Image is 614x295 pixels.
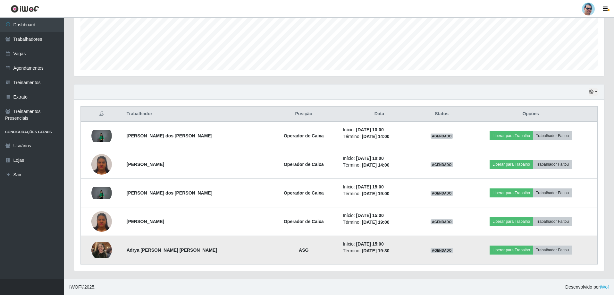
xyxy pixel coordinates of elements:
[343,247,416,254] li: Término:
[127,190,213,195] strong: [PERSON_NAME] dos [PERSON_NAME]
[431,134,453,139] span: AGENDADO
[268,107,339,122] th: Posição
[91,187,112,199] img: 1758553448636.jpeg
[284,162,324,167] strong: Operador de Caixa
[431,248,453,253] span: AGENDADO
[356,156,384,161] time: [DATE] 10:00
[343,133,416,140] li: Término:
[533,131,572,140] button: Trabalhador Faltou
[533,217,572,226] button: Trabalhador Faltou
[299,247,308,253] strong: ASG
[490,188,533,197] button: Liberar para Trabalho
[490,246,533,255] button: Liberar para Trabalho
[362,191,389,196] time: [DATE] 19:00
[356,127,384,132] time: [DATE] 10:00
[490,131,533,140] button: Liberar para Trabalho
[91,242,112,258] img: 1757721389899.jpeg
[356,241,384,247] time: [DATE] 15:00
[343,241,416,247] li: Início:
[91,210,112,232] img: 1752886707341.jpeg
[533,160,572,169] button: Trabalhador Faltou
[69,284,96,291] span: © 2025 .
[490,160,533,169] button: Liberar para Trabalho
[343,162,416,169] li: Término:
[91,153,112,175] img: 1752886707341.jpeg
[127,133,213,138] strong: [PERSON_NAME] dos [PERSON_NAME]
[356,213,384,218] time: [DATE] 15:00
[431,162,453,167] span: AGENDADO
[127,162,164,167] strong: [PERSON_NAME]
[343,126,416,133] li: Início:
[343,184,416,190] li: Início:
[127,247,217,253] strong: Adrya [PERSON_NAME] [PERSON_NAME]
[490,217,533,226] button: Liberar para Trabalho
[431,219,453,224] span: AGENDADO
[284,219,324,224] strong: Operador de Caixa
[362,162,389,168] time: [DATE] 14:00
[565,284,609,291] span: Desenvolvido por
[284,190,324,195] strong: Operador de Caixa
[343,190,416,197] li: Término:
[91,130,112,142] img: 1758553448636.jpeg
[362,220,389,225] time: [DATE] 19:00
[11,5,39,13] img: CoreUI Logo
[343,155,416,162] li: Início:
[533,246,572,255] button: Trabalhador Faltou
[343,219,416,226] li: Término:
[127,219,164,224] strong: [PERSON_NAME]
[362,248,389,253] time: [DATE] 19:30
[464,107,597,122] th: Opções
[356,184,384,189] time: [DATE] 15:00
[343,212,416,219] li: Início:
[600,284,609,290] a: iWof
[533,188,572,197] button: Trabalhador Faltou
[69,284,81,290] span: IWOF
[123,107,268,122] th: Trabalhador
[431,191,453,196] span: AGENDADO
[284,133,324,138] strong: Operador de Caixa
[339,107,419,122] th: Data
[362,134,389,139] time: [DATE] 14:00
[419,107,464,122] th: Status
